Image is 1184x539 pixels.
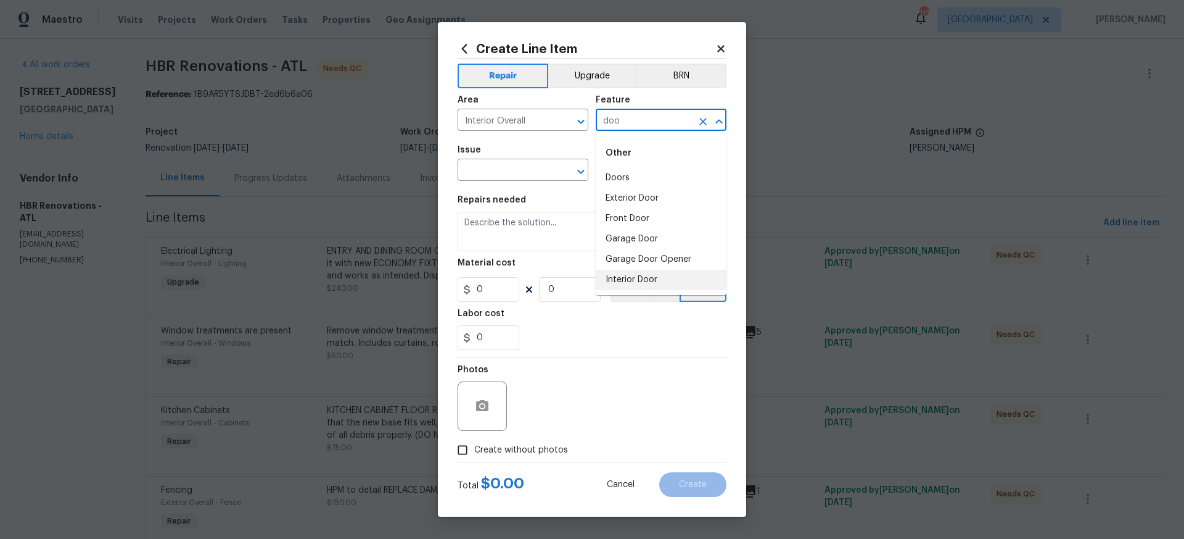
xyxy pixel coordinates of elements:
[679,480,707,490] span: Create
[596,229,726,249] li: Garage Door
[572,113,590,130] button: Open
[572,163,590,180] button: Open
[659,472,726,497] button: Create
[458,96,479,104] h5: Area
[694,113,712,130] button: Clear
[458,196,526,204] h5: Repairs needed
[458,42,715,56] h2: Create Line Item
[710,113,728,130] button: Close
[596,270,726,290] li: Interior Door
[596,209,726,229] li: Front Door
[587,472,654,497] button: Cancel
[596,96,630,104] h5: Feature
[596,138,726,168] div: Other
[458,477,524,492] div: Total
[458,309,504,318] h5: Labor cost
[458,146,481,154] h5: Issue
[481,476,524,491] span: $ 0.00
[596,249,726,270] li: Garage Door Opener
[474,444,568,457] span: Create without photos
[458,366,488,374] h5: Photos
[596,168,726,188] li: Doors
[607,480,635,490] span: Cancel
[636,64,726,88] button: BRN
[548,64,636,88] button: Upgrade
[596,188,726,209] li: Exterior Door
[458,259,516,267] h5: Material cost
[458,64,548,88] button: Repair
